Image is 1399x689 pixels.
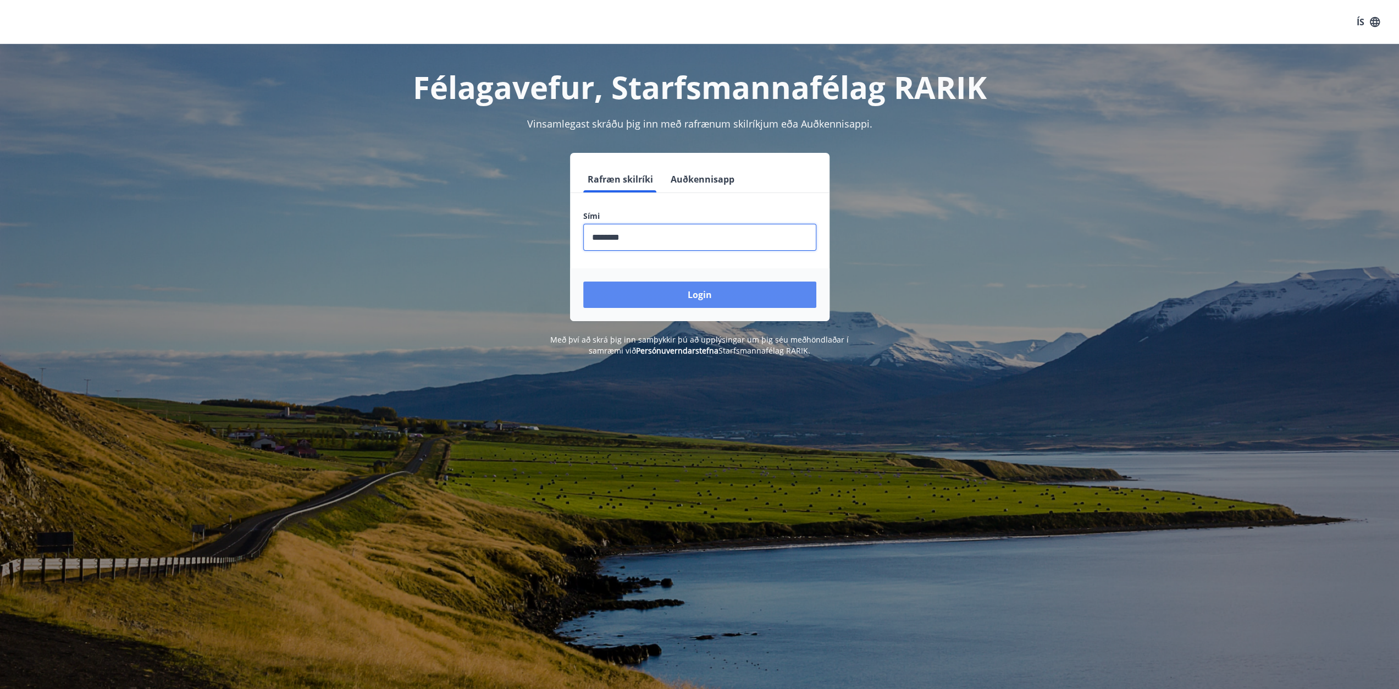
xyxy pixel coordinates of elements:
label: Sími [583,211,816,222]
button: Login [583,282,816,308]
h1: Félagavefur, Starfsmannafélag RARIK [317,66,1082,108]
button: ÍS [1351,12,1386,32]
button: Rafræn skilríki [583,166,657,192]
span: Vinsamlegast skráðu þig inn með rafrænum skilríkjum eða Auðkennisappi. [527,117,872,130]
span: Með því að skrá þig inn samþykkir þú að upplýsingar um þig séu meðhöndlaðar í samræmi við Starfsm... [550,334,849,356]
button: Auðkennisapp [666,166,739,192]
a: Persónuverndarstefna [636,345,718,356]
